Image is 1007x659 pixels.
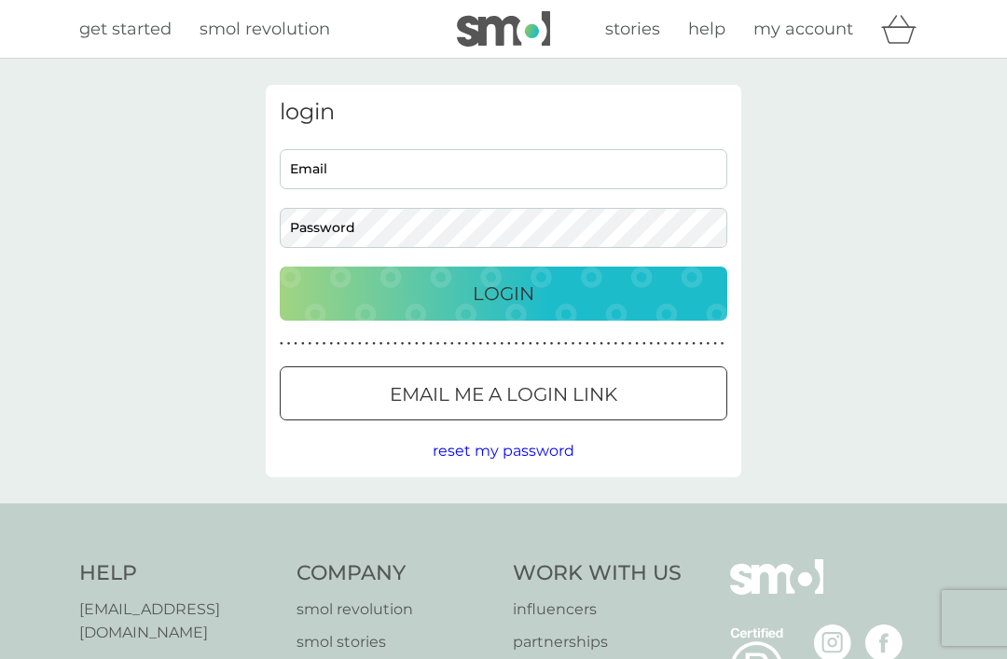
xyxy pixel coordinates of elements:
p: ● [699,339,703,349]
p: ● [372,339,376,349]
p: ● [472,339,476,349]
p: ● [323,339,326,349]
h4: Company [297,559,495,588]
p: ● [614,339,617,349]
a: smol revolution [200,16,330,43]
p: ● [685,339,689,349]
p: Email me a login link [390,379,617,409]
p: ● [564,339,568,349]
a: [EMAIL_ADDRESS][DOMAIN_NAME] [79,597,278,645]
p: ● [670,339,674,349]
div: basket [881,10,928,48]
span: smol revolution [200,19,330,39]
p: ● [436,339,440,349]
p: ● [628,339,632,349]
span: stories [605,19,660,39]
p: ● [621,339,625,349]
p: ● [287,339,291,349]
p: ● [642,339,646,349]
p: ● [443,339,447,349]
span: get started [79,19,172,39]
p: ● [515,339,518,349]
p: ● [309,339,312,349]
p: ● [572,339,575,349]
img: smol [457,11,550,47]
img: smol [730,559,823,623]
p: ● [337,339,340,349]
p: ● [521,339,525,349]
p: ● [358,339,362,349]
span: reset my password [433,442,574,460]
a: stories [605,16,660,43]
p: ● [678,339,682,349]
p: ● [557,339,560,349]
p: ● [529,339,532,349]
p: ● [315,339,319,349]
p: ● [500,339,504,349]
p: ● [600,339,603,349]
p: ● [707,339,710,349]
p: ● [301,339,305,349]
p: ● [450,339,454,349]
p: ● [721,339,724,349]
p: ● [536,339,540,349]
p: ● [586,339,589,349]
p: ● [415,339,419,349]
p: ● [607,339,611,349]
p: ● [407,339,411,349]
p: ● [366,339,369,349]
p: ● [578,339,582,349]
p: ● [329,339,333,349]
p: ● [664,339,668,349]
p: ● [386,339,390,349]
p: ● [543,339,546,349]
p: ● [344,339,348,349]
a: smol revolution [297,597,495,622]
a: partnerships [513,630,682,654]
p: ● [458,339,462,349]
p: ● [493,339,497,349]
p: ● [593,339,597,349]
p: ● [429,339,433,349]
p: ● [635,339,639,349]
p: ● [294,339,297,349]
p: ● [692,339,696,349]
p: ● [650,339,654,349]
p: ● [486,339,490,349]
p: ● [280,339,283,349]
span: help [688,19,725,39]
a: get started [79,16,172,43]
button: Email me a login link [280,366,727,420]
h3: login [280,99,727,126]
p: ● [351,339,354,349]
button: reset my password [433,439,574,463]
p: ● [713,339,717,349]
span: my account [753,19,853,39]
p: ● [379,339,383,349]
p: ● [479,339,483,349]
a: my account [753,16,853,43]
p: ● [507,339,511,349]
p: ● [422,339,426,349]
p: ● [464,339,468,349]
a: help [688,16,725,43]
h4: Help [79,559,278,588]
p: Login [473,279,534,309]
p: ● [656,339,660,349]
p: ● [550,339,554,349]
p: ● [401,339,405,349]
a: influencers [513,597,682,622]
button: Login [280,267,727,321]
p: ● [393,339,397,349]
a: smol stories [297,630,495,654]
h4: Work With Us [513,559,682,588]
